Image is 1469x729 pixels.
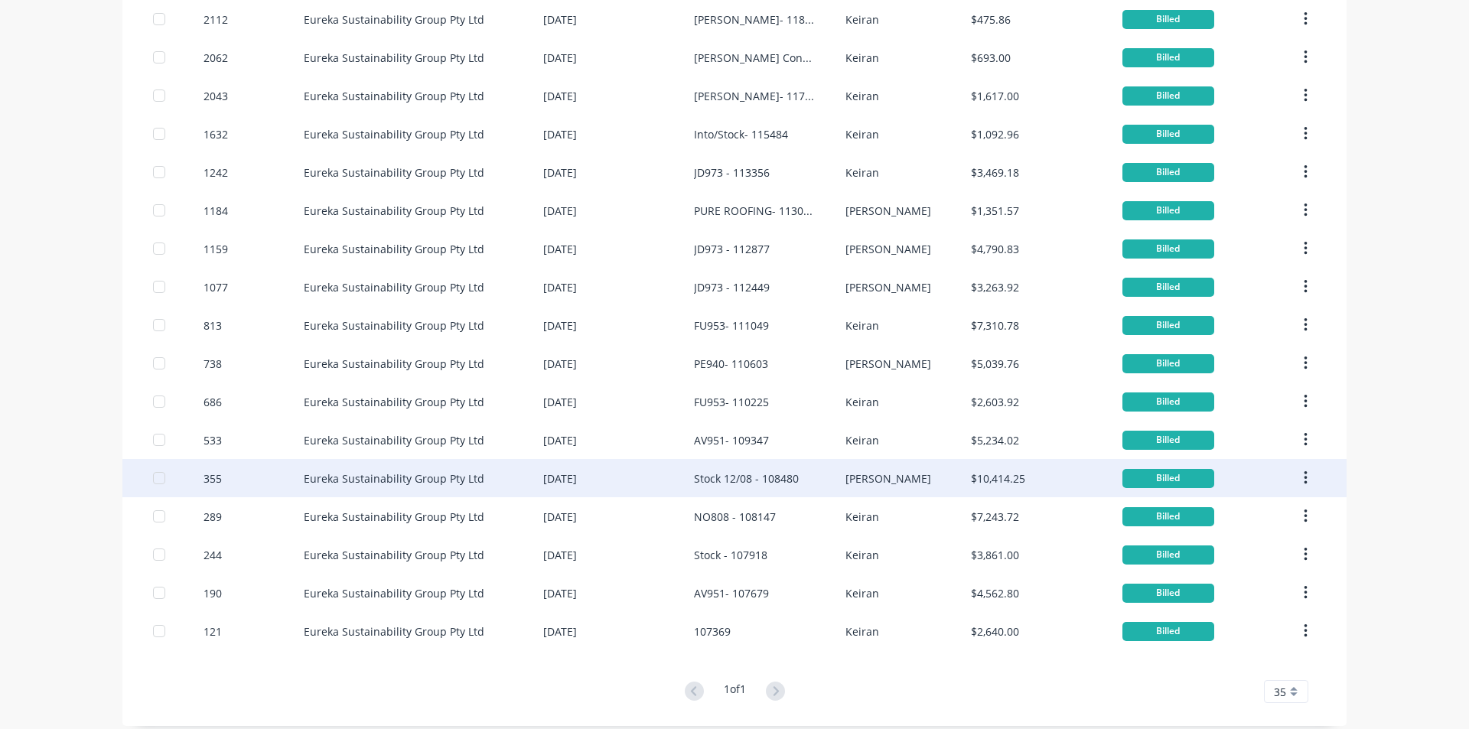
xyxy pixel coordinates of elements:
[694,547,767,563] div: Stock - 107918
[845,623,879,640] div: Keiran
[304,279,484,295] div: Eureka Sustainability Group Pty Ltd
[845,356,931,372] div: [PERSON_NAME]
[845,547,879,563] div: Keiran
[845,11,879,28] div: Keiran
[971,50,1011,66] div: $693.00
[845,241,931,257] div: [PERSON_NAME]
[694,50,814,66] div: [PERSON_NAME] Const.- 117758
[694,585,769,601] div: AV951- 107679
[971,317,1019,334] div: $7,310.78
[971,241,1019,257] div: $4,790.83
[304,356,484,372] div: Eureka Sustainability Group Pty Ltd
[543,585,577,601] div: [DATE]
[845,394,879,410] div: Keiran
[1122,86,1214,106] div: Billed
[204,432,222,448] div: 533
[845,585,879,601] div: Keiran
[971,432,1019,448] div: $5,234.02
[204,317,222,334] div: 813
[543,88,577,104] div: [DATE]
[1122,278,1214,297] div: Billed
[304,203,484,219] div: Eureka Sustainability Group Pty Ltd
[971,394,1019,410] div: $2,603.92
[204,547,222,563] div: 244
[543,317,577,334] div: [DATE]
[1122,239,1214,259] div: Billed
[304,11,484,28] div: Eureka Sustainability Group Pty Ltd
[1122,125,1214,144] div: Billed
[971,356,1019,372] div: $5,039.76
[694,470,799,487] div: Stock 12/08 - 108480
[543,279,577,295] div: [DATE]
[1122,316,1214,335] div: Billed
[971,623,1019,640] div: $2,640.00
[1274,684,1286,700] span: 35
[304,470,484,487] div: Eureka Sustainability Group Pty Ltd
[845,126,879,142] div: Keiran
[694,279,770,295] div: JD973 - 112449
[543,50,577,66] div: [DATE]
[304,164,484,181] div: Eureka Sustainability Group Pty Ltd
[845,432,879,448] div: Keiran
[971,126,1019,142] div: $1,092.96
[304,317,484,334] div: Eureka Sustainability Group Pty Ltd
[543,547,577,563] div: [DATE]
[543,509,577,525] div: [DATE]
[204,11,228,28] div: 2112
[694,126,788,142] div: Into/Stock- 115484
[1122,584,1214,603] div: Billed
[724,681,746,703] div: 1 of 1
[304,623,484,640] div: Eureka Sustainability Group Pty Ltd
[971,11,1011,28] div: $475.86
[304,241,484,257] div: Eureka Sustainability Group Pty Ltd
[543,432,577,448] div: [DATE]
[845,50,879,66] div: Keiran
[304,585,484,601] div: Eureka Sustainability Group Pty Ltd
[971,547,1019,563] div: $3,861.00
[694,356,768,372] div: PE940- 110603
[304,394,484,410] div: Eureka Sustainability Group Pty Ltd
[204,394,222,410] div: 686
[204,470,222,487] div: 355
[971,470,1025,487] div: $10,414.25
[304,509,484,525] div: Eureka Sustainability Group Pty Ltd
[1122,48,1214,67] div: Billed
[694,394,769,410] div: FU953- 110225
[1122,354,1214,373] div: Billed
[694,317,769,334] div: FU953- 111049
[694,509,776,525] div: NO808 - 108147
[694,11,814,28] div: [PERSON_NAME]- 118024
[1122,392,1214,412] div: Billed
[971,203,1019,219] div: $1,351.57
[694,164,770,181] div: JD973 - 113356
[543,203,577,219] div: [DATE]
[543,356,577,372] div: [DATE]
[694,241,770,257] div: JD973 - 112877
[204,50,228,66] div: 2062
[204,585,222,601] div: 190
[1122,10,1214,29] div: Billed
[204,279,228,295] div: 1077
[304,126,484,142] div: Eureka Sustainability Group Pty Ltd
[1122,622,1214,641] div: Billed
[543,394,577,410] div: [DATE]
[971,279,1019,295] div: $3,263.92
[204,203,228,219] div: 1184
[204,241,228,257] div: 1159
[543,241,577,257] div: [DATE]
[304,88,484,104] div: Eureka Sustainability Group Pty Ltd
[543,126,577,142] div: [DATE]
[204,88,228,104] div: 2043
[971,509,1019,525] div: $7,243.72
[204,623,222,640] div: 121
[971,164,1019,181] div: $3,469.18
[543,623,577,640] div: [DATE]
[543,164,577,181] div: [DATE]
[1122,163,1214,182] div: Billed
[304,547,484,563] div: Eureka Sustainability Group Pty Ltd
[304,432,484,448] div: Eureka Sustainability Group Pty Ltd
[1122,201,1214,220] div: Billed
[694,88,814,104] div: [PERSON_NAME]- 117606
[204,509,222,525] div: 289
[845,509,879,525] div: Keiran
